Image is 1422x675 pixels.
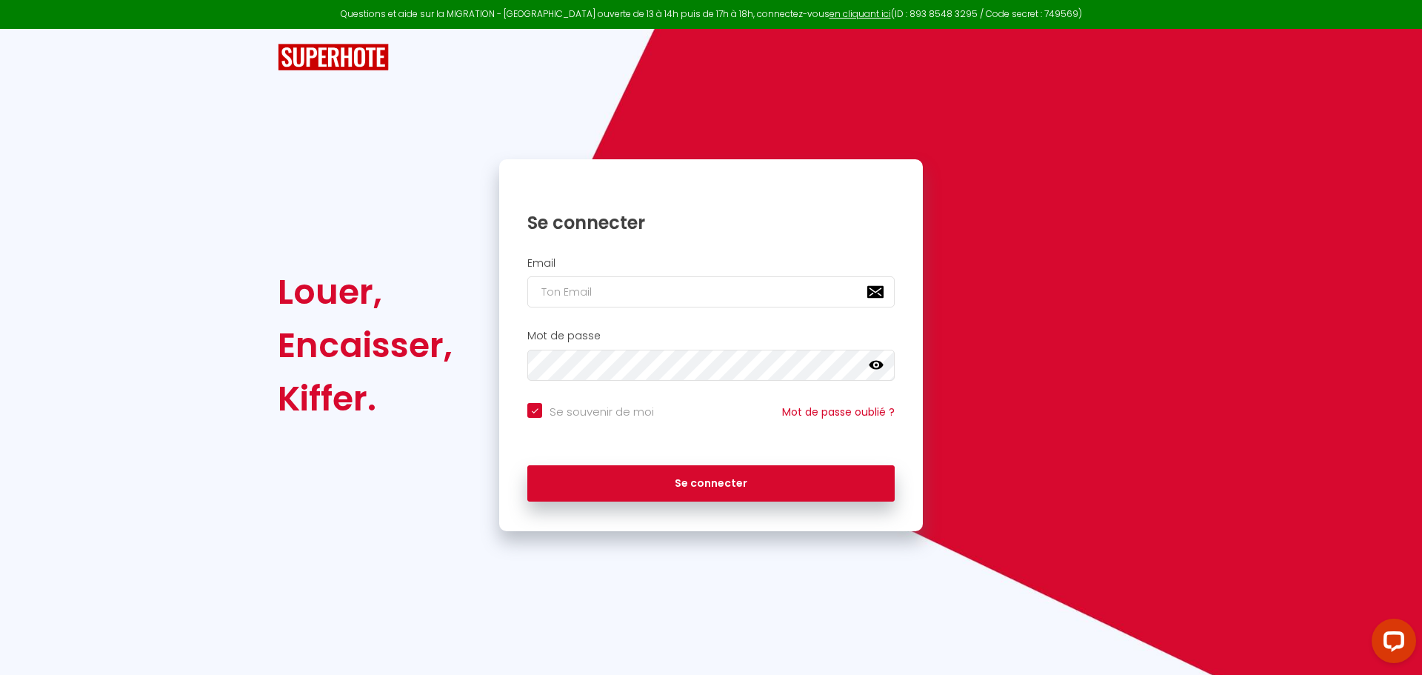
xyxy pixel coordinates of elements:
a: Mot de passe oublié ? [782,405,895,419]
div: Kiffer. [278,372,453,425]
h1: Se connecter [527,211,895,234]
h2: Mot de passe [527,330,895,342]
button: Se connecter [527,465,895,502]
img: SuperHote logo [278,44,389,71]
input: Ton Email [527,276,895,307]
h2: Email [527,257,895,270]
iframe: LiveChat chat widget [1360,613,1422,675]
div: Encaisser, [278,319,453,372]
a: en cliquant ici [829,7,891,20]
div: Louer, [278,265,453,319]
